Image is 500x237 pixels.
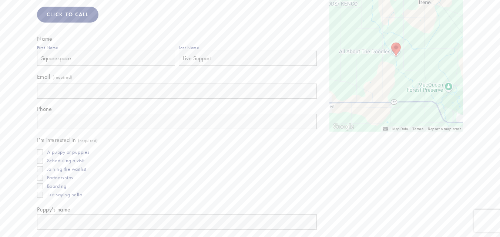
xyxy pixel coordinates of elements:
span: Boarding [47,183,67,189]
a: Click To Call [37,7,98,23]
span: Partnerships [47,175,73,181]
a: Terms [412,127,423,131]
span: Scheduling a visit [47,158,85,164]
span: Name [37,35,53,42]
button: Keyboard shortcuts [383,126,388,132]
input: Just saying hello [37,192,43,198]
a: Open this area in Google Maps (opens a new window) [331,122,356,132]
span: I'm interested in [37,136,75,143]
input: Scheduling a visit [37,158,43,164]
input: Joining the waitlist [37,166,43,172]
span: Joining the waitlist [47,166,87,172]
div: First Name [37,45,58,50]
span: A puppy or puppies [47,149,90,155]
input: Boarding [37,183,43,189]
button: Map Data [392,126,408,132]
span: Just saying hello [47,192,82,198]
span: (required) [53,72,73,82]
input: Partnerships [37,175,43,181]
div: All About The Doodles 34697 Wheeler Rd Kirkland, IL 60146, United States [391,43,401,56]
span: (required) [78,136,98,145]
span: Puppy's name [37,206,71,213]
img: Google [331,122,356,132]
div: Last Name [179,45,199,50]
input: A puppy or puppies [37,149,43,155]
span: Phone [37,105,52,112]
span: Email [37,73,50,80]
a: Report a map error [428,127,461,131]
